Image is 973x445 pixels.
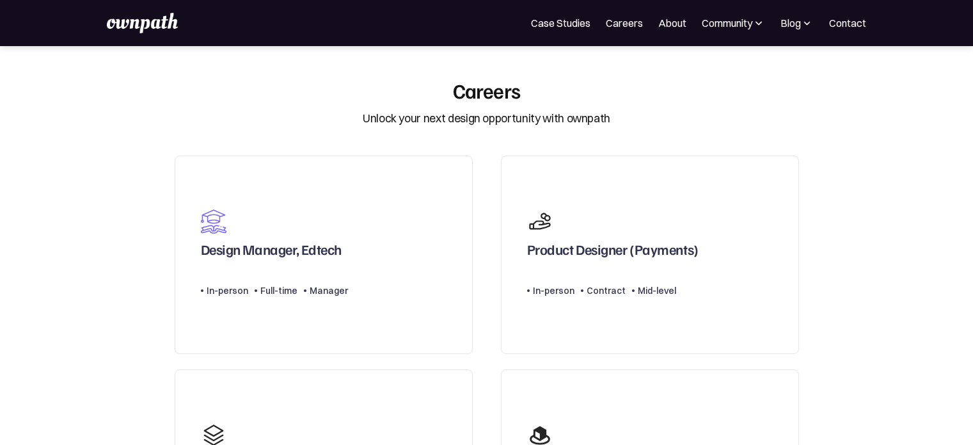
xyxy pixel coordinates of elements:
[780,15,801,31] div: Blog
[658,15,686,31] a: About
[363,110,610,127] div: Unlock your next design opportunity with ownpath
[201,241,342,264] div: Design Manager, Edtech
[533,283,574,298] div: In-person
[501,156,799,355] a: Product Designer (Payments)In-personContractMid-level
[531,15,590,31] a: Case Studies
[829,15,866,31] a: Contact
[310,283,348,298] div: Manager
[527,241,699,264] div: Product Designer (Payments)
[260,283,297,298] div: Full-time
[638,283,676,298] div: Mid-level
[702,15,752,31] div: Community
[702,15,765,31] div: Community
[207,283,248,298] div: In-person
[453,78,521,102] div: Careers
[780,15,814,31] div: Blog
[606,15,643,31] a: Careers
[175,156,473,355] a: Design Manager, EdtechIn-personFull-timeManager
[587,283,626,298] div: Contract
